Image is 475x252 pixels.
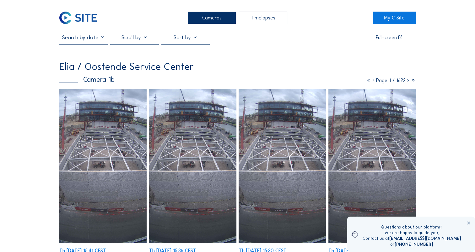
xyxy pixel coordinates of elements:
[239,12,287,24] div: Timelapses
[389,236,461,241] a: [EMAIL_ADDRESS][DOMAIN_NAME]
[328,89,416,244] img: image_52709869
[188,12,236,24] div: Cameras
[352,224,358,244] img: operator
[239,89,326,244] img: image_52710006
[376,35,397,40] div: Fullscreen
[59,76,115,83] div: Camera 1b
[59,89,147,244] img: image_52710298
[149,89,236,244] img: image_52710162
[363,230,461,236] div: We are happy to guide you.
[59,12,102,24] a: C-SITE Logo
[363,224,461,230] div: Questions about our platform?
[59,62,194,71] div: Elia / Oostende Service Center
[59,12,97,24] img: C-SITE Logo
[373,12,416,24] a: My C-Site
[363,236,461,241] div: Contact us at
[363,242,461,247] div: or
[395,242,433,247] a: [PHONE_NUMBER]
[376,77,406,83] span: Page 1 / 1622
[59,34,108,41] input: Search by date 󰅀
